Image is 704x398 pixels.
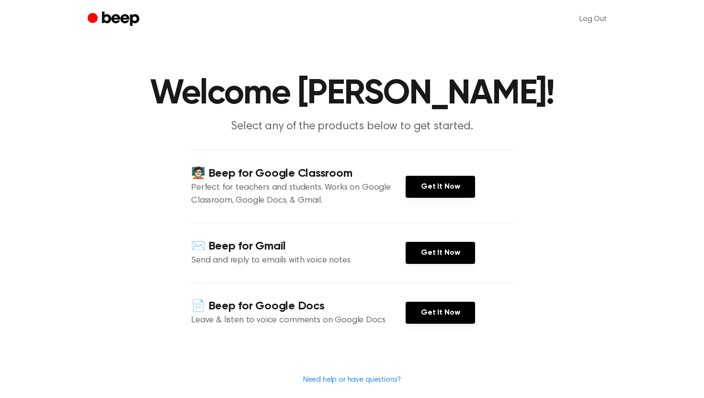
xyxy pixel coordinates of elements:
a: Beep [88,10,142,29]
p: Send and reply to emails with voice notes [191,254,406,267]
a: Get It Now [406,176,475,198]
p: Perfect for teachers and students. Works on Google Classroom, Google Docs, & Gmail. [191,182,406,207]
a: Get It Now [406,302,475,324]
p: Leave & listen to voice comments on Google Docs [191,314,406,327]
h1: Welcome [PERSON_NAME]! [107,77,597,111]
a: Get It Now [406,242,475,264]
p: Select any of the products below to get started. [168,119,536,135]
a: Log Out [570,8,616,31]
h4: 📄 Beep for Google Docs [191,298,406,314]
a: Need help or have questions? [303,376,401,384]
h4: ✉️ Beep for Gmail [191,239,406,254]
h4: 🧑🏻‍🏫 Beep for Google Classroom [191,166,406,182]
